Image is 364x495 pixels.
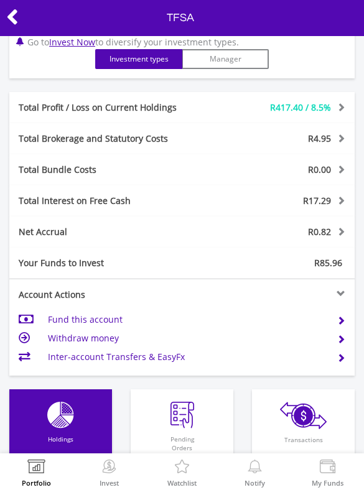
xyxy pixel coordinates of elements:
td: Fund this account [48,310,327,329]
label: Watchlist [167,479,197,486]
div: Your Funds to Invest [9,257,182,269]
div: Total Brokerage and Statutory Costs [9,132,211,145]
div: Total Interest on Free Cash [9,195,211,207]
img: holdings-wht.png [47,402,74,428]
img: View Notifications [245,460,264,477]
a: Invest Now [49,36,95,48]
button: Holdings [9,389,112,459]
div: Account Actions [9,289,182,301]
div: Total Profit / Loss on Current Holdings [9,101,211,114]
img: transactions-zar-wht.png [280,402,327,429]
td: Withdraw money [48,329,327,348]
button: Transactions [252,389,355,460]
img: Invest Now [100,460,119,477]
label: Invest [100,479,119,486]
img: View Funds [318,460,337,477]
span: Transactions [255,429,352,460]
span: R417.40 / 8.5% [270,101,331,113]
button: Investment types [95,49,182,69]
a: My Funds [312,460,343,486]
img: Watchlist [172,460,192,477]
span: R17.29 [303,195,331,206]
div: Net Accrual [9,226,211,238]
a: Invest [100,460,119,486]
label: Portfolio [22,479,51,486]
a: Portfolio [22,460,51,486]
button: PendingOrders [131,389,233,459]
a: Watchlist [167,460,197,486]
button: Manager [182,49,269,69]
span: R0.82 [308,226,331,238]
div: Total Bundle Costs [9,164,211,176]
span: Holdings [12,428,109,459]
img: View Portfolio [27,460,46,477]
span: R4.95 [308,132,331,144]
img: pending_instructions-wht.png [170,402,194,428]
a: Notify [245,460,265,486]
span: R0.00 [308,164,331,175]
label: My Funds [312,479,343,486]
span: R85.96 [314,257,342,269]
label: Notify [245,479,265,486]
td: Inter-account Transfers & EasyFx [48,348,327,366]
span: Pending Orders [134,428,230,459]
